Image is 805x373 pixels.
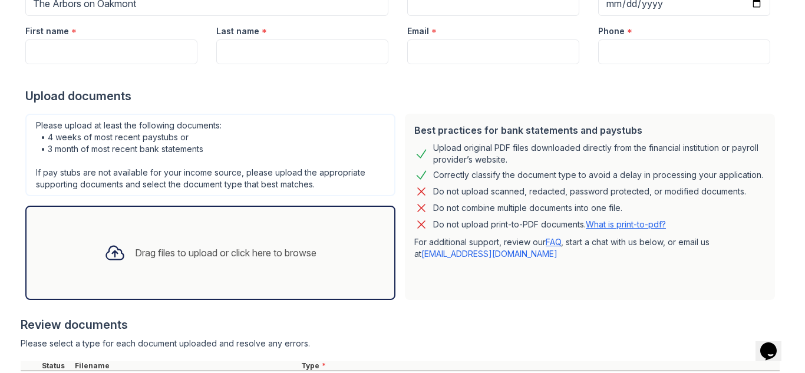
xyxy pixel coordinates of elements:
div: Correctly classify the document type to avoid a delay in processing your application. [433,168,763,182]
div: Upload original PDF files downloaded directly from the financial institution or payroll provider’... [433,142,766,166]
label: Last name [216,25,259,37]
label: Phone [598,25,625,37]
label: First name [25,25,69,37]
div: Do not combine multiple documents into one file. [433,201,622,215]
a: What is print-to-pdf? [586,219,666,229]
div: Review documents [21,316,780,333]
p: For additional support, review our , start a chat with us below, or email us at [414,236,766,260]
label: Email [407,25,429,37]
div: Upload documents [25,88,780,104]
div: Do not upload scanned, redacted, password protected, or modified documents. [433,184,746,199]
div: Please upload at least the following documents: • 4 weeks of most recent paystubs or • 3 month of... [25,114,395,196]
div: Status [39,361,72,371]
div: Drag files to upload or click here to browse [135,246,316,260]
a: [EMAIL_ADDRESS][DOMAIN_NAME] [421,249,557,259]
a: FAQ [546,237,561,247]
div: Please select a type for each document uploaded and resolve any errors. [21,338,780,349]
div: Type [299,361,780,371]
p: Do not upload print-to-PDF documents. [433,219,666,230]
div: Best practices for bank statements and paystubs [414,123,766,137]
iframe: chat widget [755,326,793,361]
div: Filename [72,361,299,371]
